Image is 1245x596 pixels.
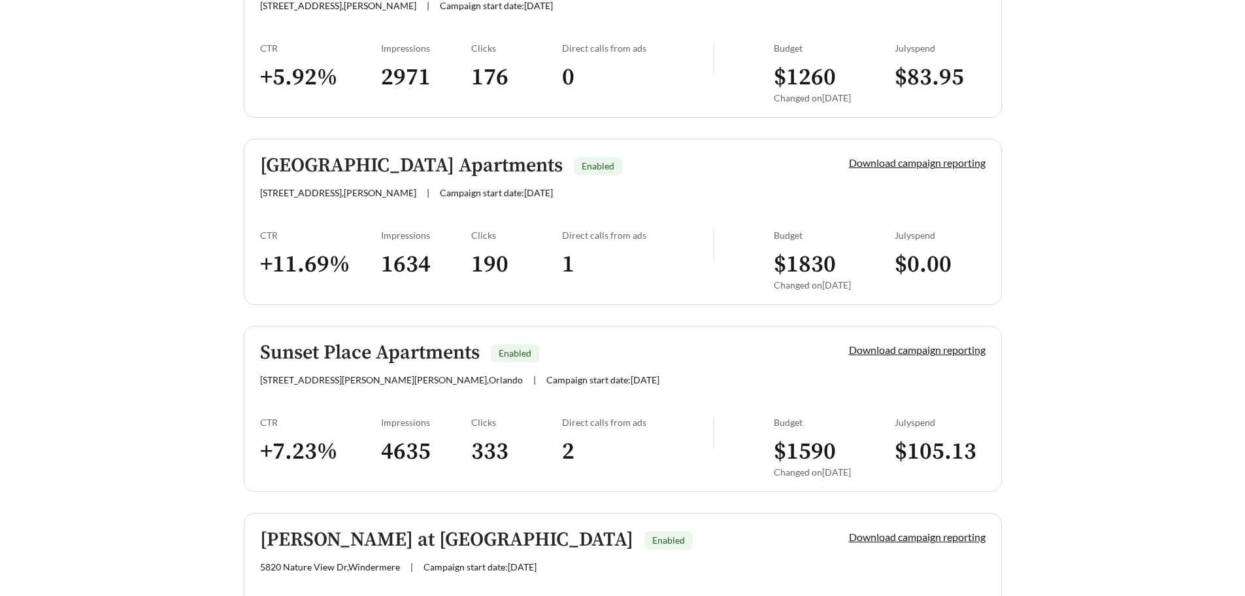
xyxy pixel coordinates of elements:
[582,160,614,171] span: Enabled
[895,63,986,92] h3: $ 83.95
[381,43,472,54] div: Impressions
[260,561,400,572] span: 5820 Nature View Dr , Windermere
[471,250,562,279] h3: 190
[260,417,381,428] div: CTR
[774,417,895,428] div: Budget
[260,187,416,198] span: [STREET_ADDRESS] , [PERSON_NAME]
[423,561,537,572] span: Campaign start date: [DATE]
[562,63,713,92] h3: 0
[895,230,986,241] div: July spend
[774,63,895,92] h3: $ 1260
[244,139,1002,305] a: [GEOGRAPHIC_DATA] ApartmentsEnabled[STREET_ADDRESS],[PERSON_NAME]|Campaign start date:[DATE]Downl...
[533,374,536,385] span: |
[381,250,472,279] h3: 1634
[499,347,531,359] span: Enabled
[713,43,714,74] img: line
[244,326,1002,492] a: Sunset Place ApartmentsEnabled[STREET_ADDRESS][PERSON_NAME][PERSON_NAME],Orlando|Campaign start d...
[774,279,895,290] div: Changed on [DATE]
[381,63,472,92] h3: 2971
[562,230,713,241] div: Direct calls from ads
[381,417,472,428] div: Impressions
[774,43,895,54] div: Budget
[774,437,895,466] h3: $ 1590
[849,531,986,543] a: Download campaign reporting
[895,417,986,428] div: July spend
[381,230,472,241] div: Impressions
[562,43,713,54] div: Direct calls from ads
[260,230,381,241] div: CTR
[427,187,429,198] span: |
[562,250,713,279] h3: 1
[774,466,895,478] div: Changed on [DATE]
[260,250,381,279] h3: + 11.69 %
[849,343,986,356] a: Download campaign reporting
[260,155,563,177] h5: [GEOGRAPHIC_DATA] Apartments
[652,535,685,546] span: Enabled
[471,417,562,428] div: Clicks
[895,250,986,279] h3: $ 0.00
[774,92,895,103] div: Changed on [DATE]
[774,250,895,279] h3: $ 1830
[471,63,562,92] h3: 176
[562,437,713,466] h3: 2
[260,342,480,364] h5: Sunset Place Apartments
[895,437,986,466] h3: $ 105.13
[471,437,562,466] h3: 333
[774,230,895,241] div: Budget
[410,561,413,572] span: |
[849,156,986,169] a: Download campaign reporting
[381,437,472,466] h3: 4635
[260,437,381,466] h3: + 7.23 %
[546,374,659,385] span: Campaign start date: [DATE]
[260,63,381,92] h3: + 5.92 %
[471,43,562,54] div: Clicks
[471,230,562,241] div: Clicks
[895,43,986,54] div: July spend
[260,374,523,385] span: [STREET_ADDRESS][PERSON_NAME][PERSON_NAME] , Orlando
[260,529,633,551] h5: [PERSON_NAME] at [GEOGRAPHIC_DATA]
[260,43,381,54] div: CTR
[713,230,714,261] img: line
[562,417,713,428] div: Direct calls from ads
[713,417,714,448] img: line
[440,187,553,198] span: Campaign start date: [DATE]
